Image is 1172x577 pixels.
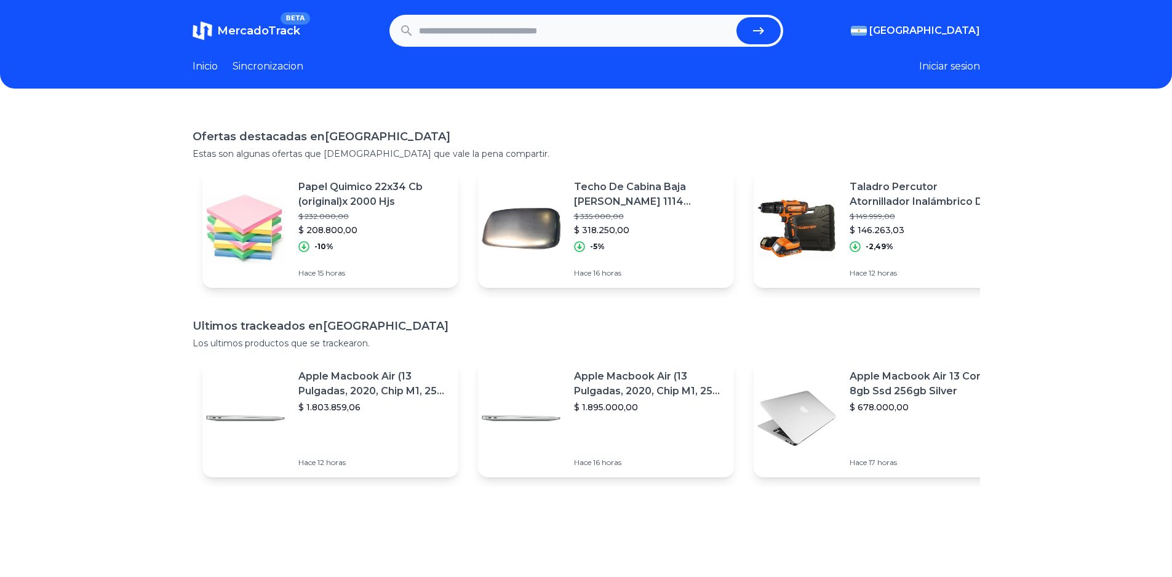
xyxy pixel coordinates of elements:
[574,180,724,209] p: Techo De Cabina Baja [PERSON_NAME] 1114 Modelo Viejo
[193,128,980,145] h1: Ofertas destacadas en [GEOGRAPHIC_DATA]
[754,170,1010,288] a: Featured imageTaladro Percutor Atornillador Inalámbrico De 10mm Lüsqtoff Atl18-8b 18v + Accesorio...
[193,337,980,349] p: Los ultimos productos que se trackearon.
[850,268,1000,278] p: Hace 12 horas
[193,59,218,74] a: Inicio
[851,26,867,36] img: Argentina
[866,242,893,252] p: -2,49%
[298,212,448,221] p: $ 232.000,00
[193,148,980,160] p: Estas son algunas ofertas que [DEMOGRAPHIC_DATA] que vale la pena compartir.
[202,186,289,272] img: Featured image
[298,458,448,468] p: Hace 12 horas
[217,24,300,38] span: MercadoTrack
[202,375,289,461] img: Featured image
[478,359,734,477] a: Featured imageApple Macbook Air (13 Pulgadas, 2020, Chip M1, 256 Gb De Ssd, 8 Gb De Ram) - Plata$...
[298,369,448,399] p: Apple Macbook Air (13 Pulgadas, 2020, Chip M1, 256 Gb De Ssd, 8 Gb De Ram) - Plata
[314,242,333,252] p: -10%
[202,170,458,288] a: Featured imagePapel Quimico 22x34 Cb (original)x 2000 Hjs$ 232.000,00$ 208.800,00-10%Hace 15 horas
[754,375,840,461] img: Featured image
[193,21,212,41] img: MercadoTrack
[850,224,1000,236] p: $ 146.263,03
[193,21,300,41] a: MercadoTrackBETA
[754,359,1010,477] a: Featured imageApple Macbook Air 13 Core I5 8gb Ssd 256gb Silver$ 678.000,00Hace 17 horas
[869,23,980,38] span: [GEOGRAPHIC_DATA]
[850,369,1000,399] p: Apple Macbook Air 13 Core I5 8gb Ssd 256gb Silver
[850,212,1000,221] p: $ 149.999,00
[202,359,458,477] a: Featured imageApple Macbook Air (13 Pulgadas, 2020, Chip M1, 256 Gb De Ssd, 8 Gb De Ram) - Plata$...
[574,401,724,413] p: $ 1.895.000,00
[281,12,309,25] span: BETA
[478,170,734,288] a: Featured imageTecho De Cabina Baja [PERSON_NAME] 1114 Modelo Viejo$ 335.000,00$ 318.250,00-5%Hace...
[590,242,605,252] p: -5%
[850,401,1000,413] p: $ 678.000,00
[574,224,724,236] p: $ 318.250,00
[850,458,1000,468] p: Hace 17 horas
[193,317,980,335] h1: Ultimos trackeados en [GEOGRAPHIC_DATA]
[754,186,840,272] img: Featured image
[298,268,448,278] p: Hace 15 horas
[574,458,724,468] p: Hace 16 horas
[478,186,564,272] img: Featured image
[851,23,980,38] button: [GEOGRAPHIC_DATA]
[233,59,303,74] a: Sincronizacion
[919,59,980,74] button: Iniciar sesion
[574,369,724,399] p: Apple Macbook Air (13 Pulgadas, 2020, Chip M1, 256 Gb De Ssd, 8 Gb De Ram) - Plata
[478,375,564,461] img: Featured image
[574,212,724,221] p: $ 335.000,00
[574,268,724,278] p: Hace 16 horas
[850,180,1000,209] p: Taladro Percutor Atornillador Inalámbrico De 10mm Lüsqtoff Atl18-8b 18v + Accesorio Con Maletín 220v
[298,224,448,236] p: $ 208.800,00
[298,180,448,209] p: Papel Quimico 22x34 Cb (original)x 2000 Hjs
[298,401,448,413] p: $ 1.803.859,06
